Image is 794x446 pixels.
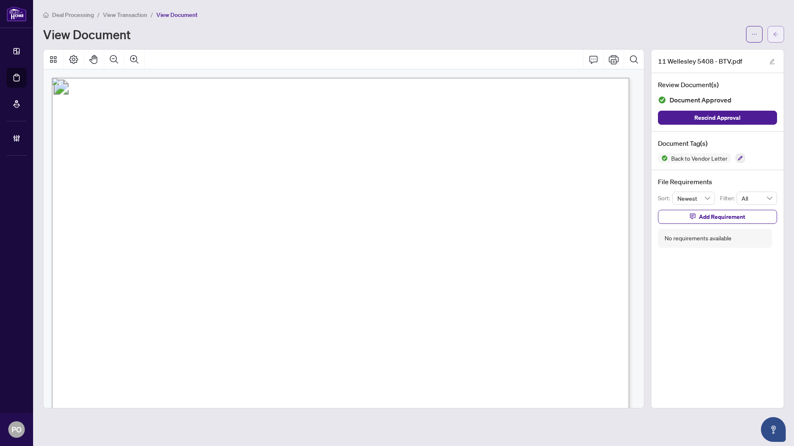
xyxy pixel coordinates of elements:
[699,210,745,223] span: Add Requirement
[773,31,779,37] span: arrow-left
[668,155,731,161] span: Back to Vendor Letter
[658,111,777,125] button: Rescind Approval
[12,424,22,435] span: PO
[43,28,131,41] h1: View Document
[741,192,772,204] span: All
[658,56,742,66] span: 11 Wellesley 5408 - BTV.pdf
[97,10,100,19] li: /
[7,6,26,21] img: logo
[156,11,198,19] span: View Document
[658,177,777,187] h4: File Requirements
[720,194,737,203] p: Filter:
[151,10,153,19] li: /
[677,192,710,204] span: Newest
[43,12,49,18] span: home
[670,95,732,106] span: Document Approved
[658,80,777,90] h4: Review Document(s)
[658,194,672,203] p: Sort:
[751,31,757,37] span: ellipsis
[761,417,786,442] button: Open asap
[658,138,777,148] h4: Document Tag(s)
[694,111,741,124] span: Rescind Approval
[658,210,777,224] button: Add Requirement
[665,234,732,243] div: No requirements available
[658,153,668,163] img: Status Icon
[52,11,94,19] span: Deal Processing
[103,11,147,19] span: View Transaction
[658,96,666,104] img: Document Status
[769,59,775,64] span: edit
